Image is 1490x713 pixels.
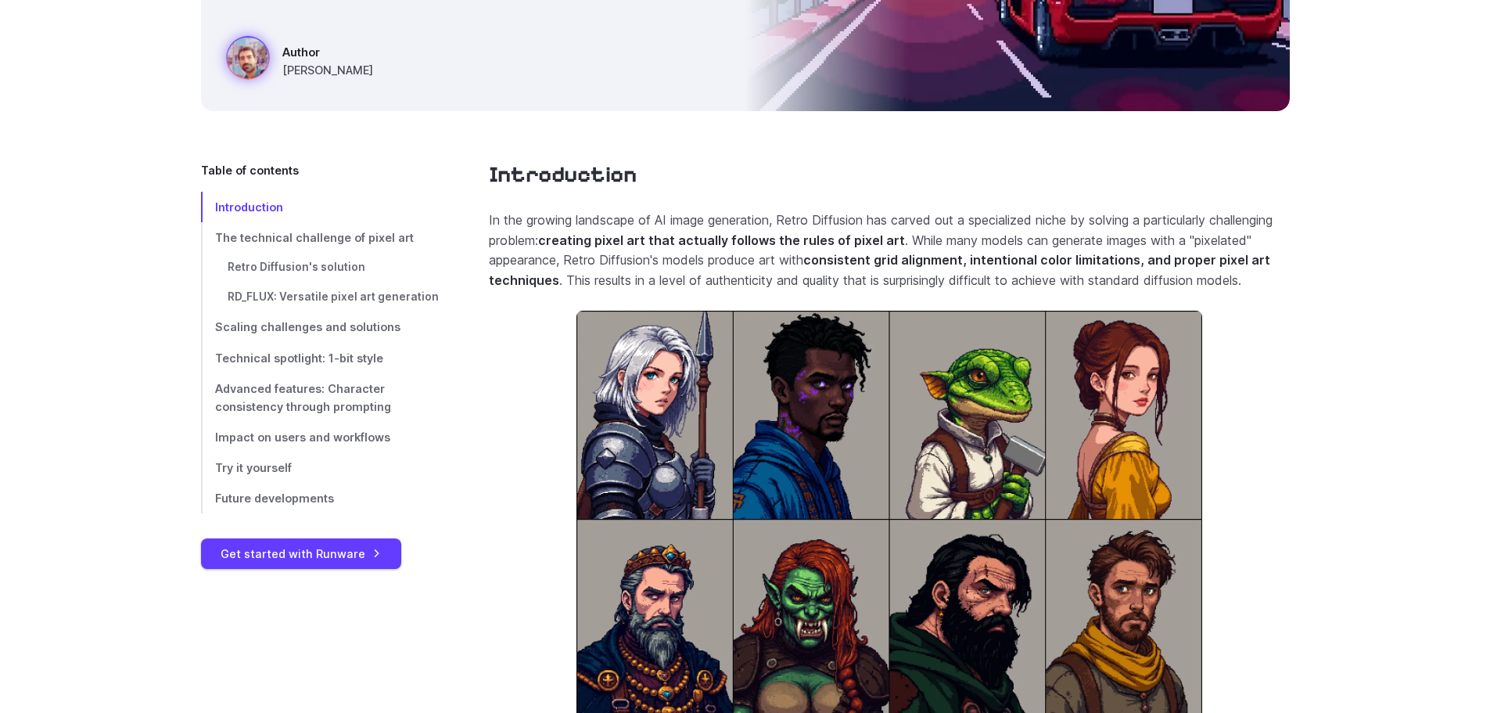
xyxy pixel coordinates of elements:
[215,320,400,333] span: Scaling challenges and solutions
[489,252,1270,288] strong: consistent grid alignment, intentional color limitations, and proper pixel art techniques
[282,61,373,79] span: [PERSON_NAME]
[201,422,439,452] a: Impact on users and workflows
[201,452,439,483] a: Try it yourself
[489,161,637,189] a: Introduction
[201,222,439,253] a: The technical challenge of pixel art
[282,43,373,61] span: Author
[201,192,439,222] a: Introduction
[226,36,373,86] a: a red sports car on a futuristic highway with a sunset and city skyline in the background, styled...
[215,351,383,365] span: Technical spotlight: 1-bit style
[215,461,292,474] span: Try it yourself
[215,231,414,244] span: The technical challenge of pixel art
[228,261,365,273] span: Retro Diffusion's solution
[215,430,390,444] span: Impact on users and workflows
[201,373,439,422] a: Advanced features: Character consistency through prompting
[201,538,401,569] a: Get started with Runware
[201,483,439,513] a: Future developments
[215,200,283,214] span: Introduction
[201,283,439,312] a: RD_FLUX: Versatile pixel art generation
[201,253,439,283] a: Retro Diffusion's solution
[201,161,299,179] span: Table of contents
[489,211,1290,290] p: In the growing landscape of AI image generation, Retro Diffusion has carved out a specialized nic...
[228,290,439,303] span: RD_FLUX: Versatile pixel art generation
[215,382,391,413] span: Advanced features: Character consistency through prompting
[201,343,439,373] a: Technical spotlight: 1-bit style
[538,232,905,248] strong: creating pixel art that actually follows the rules of pixel art
[201,311,439,342] a: Scaling challenges and solutions
[215,492,334,505] span: Future developments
